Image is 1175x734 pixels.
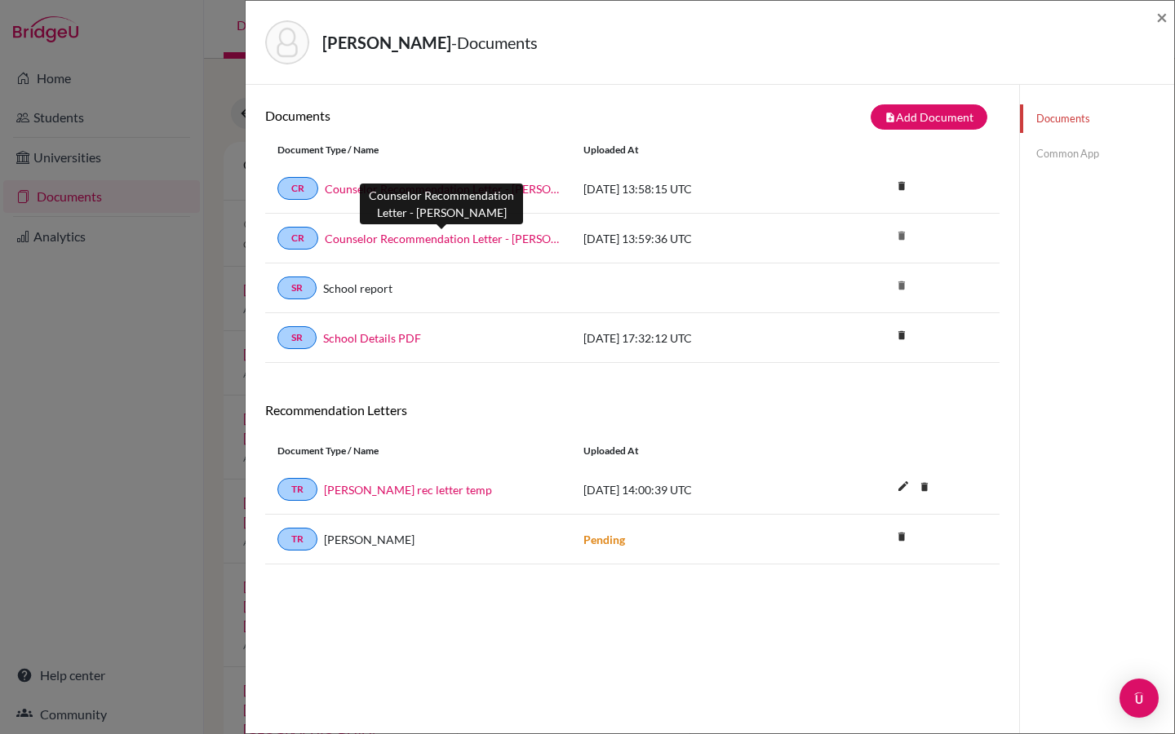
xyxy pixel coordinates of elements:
h6: Documents [265,108,632,123]
i: delete [889,524,914,549]
button: note_addAdd Document [871,104,987,130]
span: [PERSON_NAME] [324,531,415,548]
a: TR [277,528,317,550]
a: Documents [1020,104,1174,133]
i: note_add [885,112,896,123]
div: Document Type / Name [265,143,571,157]
a: [PERSON_NAME] rec letter temp [324,481,492,498]
i: delete [889,273,914,298]
i: delete [889,174,914,198]
a: Counselor Recommendation Letter - [PERSON_NAME] [325,180,559,197]
a: delete [912,477,937,499]
div: Counselor Recommendation Letter - [PERSON_NAME] [360,183,523,224]
div: Uploaded at [571,143,816,157]
div: [DATE] 17:32:12 UTC [571,329,816,347]
a: Common App [1020,139,1174,168]
div: Document Type / Name [265,444,571,458]
strong: Pending [583,533,625,546]
a: CR [277,177,318,200]
a: SR [277,326,317,349]
i: delete [889,223,914,248]
button: edit [889,475,917,500]
button: Close [1156,7,1168,27]
a: SR [277,276,317,299]
a: Counselor Recommendation Letter - [PERSON_NAME] [325,230,559,247]
span: [DATE] 14:00:39 UTC [583,483,692,497]
a: TR [277,478,317,501]
h6: Recommendation Letters [265,402,1000,418]
a: delete [889,325,914,347]
a: School Details PDF [323,329,421,347]
span: × [1156,5,1168,29]
a: School report [323,280,392,297]
i: edit [890,473,916,499]
a: CR [277,227,318,250]
strong: [PERSON_NAME] [322,33,451,52]
div: [DATE] 13:59:36 UTC [571,230,816,247]
span: - Documents [451,33,538,52]
div: Uploaded at [571,444,816,458]
i: delete [889,323,914,347]
i: delete [912,475,937,499]
a: delete [889,176,914,198]
a: delete [889,527,914,549]
div: [DATE] 13:58:15 UTC [571,180,816,197]
div: Open Intercom Messenger [1120,679,1159,718]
